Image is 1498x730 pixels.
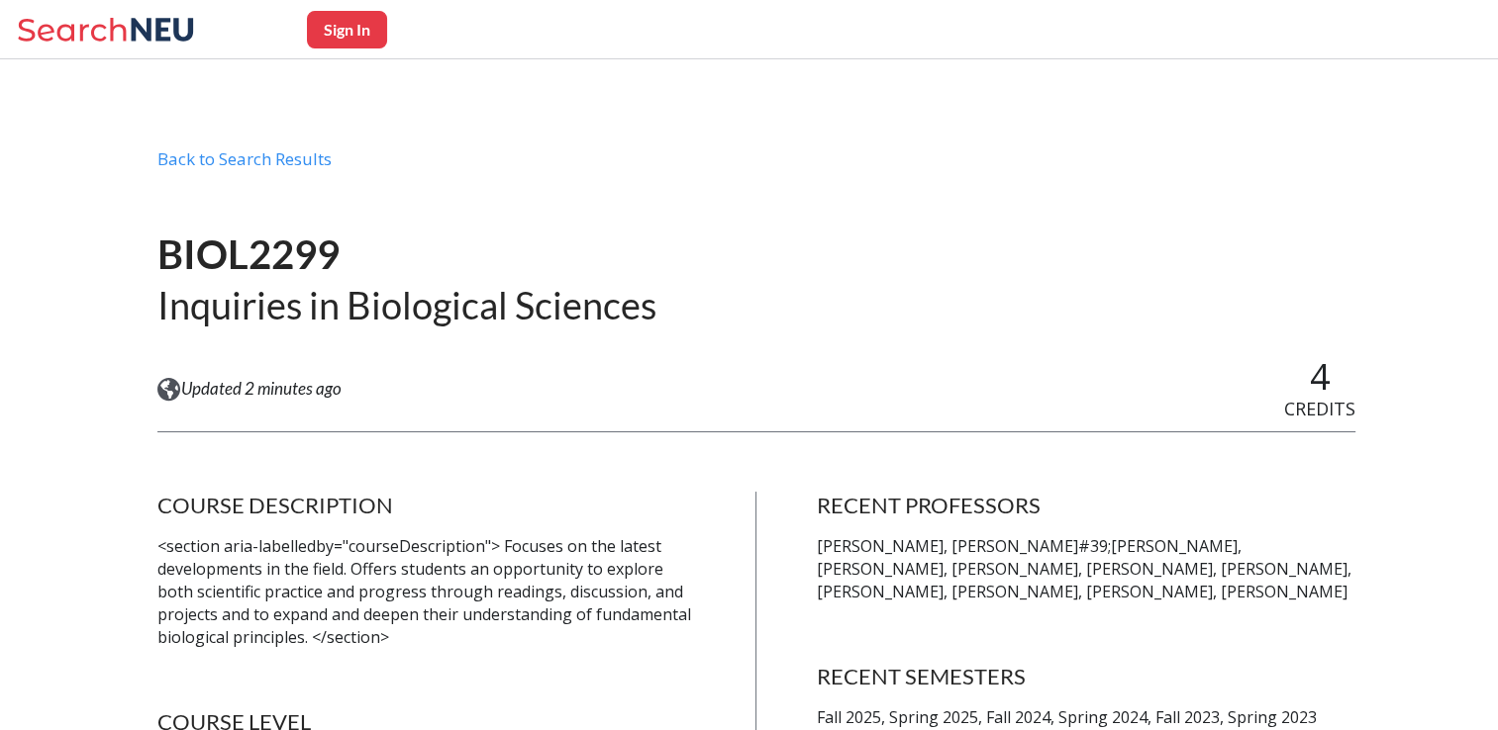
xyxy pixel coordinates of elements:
h4: RECENT SEMESTERS [816,663,1355,690]
button: Sign In [307,11,387,48]
span: Updated 2 minutes ago [181,378,342,400]
p: <section aria-labelledby="courseDescription"> Focuses on the latest developments in the field. Of... [157,535,697,648]
p: Fall 2025, Spring 2025, Fall 2024, Spring 2024, Fall 2023, Spring 2023 [816,706,1355,729]
h4: RECENT PROFESSORS [816,492,1355,519]
p: [PERSON_NAME], [PERSON_NAME]#39;[PERSON_NAME], [PERSON_NAME], [PERSON_NAME], [PERSON_NAME], [PERS... [816,535,1355,603]
span: CREDITS [1284,397,1355,420]
h2: Inquiries in Biological Sciences [157,281,656,329]
div: Back to Search Results [157,148,1355,186]
span: 4 [1310,352,1331,401]
h1: BIOL2299 [157,229,656,280]
h4: COURSE DESCRIPTION [157,492,697,519]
